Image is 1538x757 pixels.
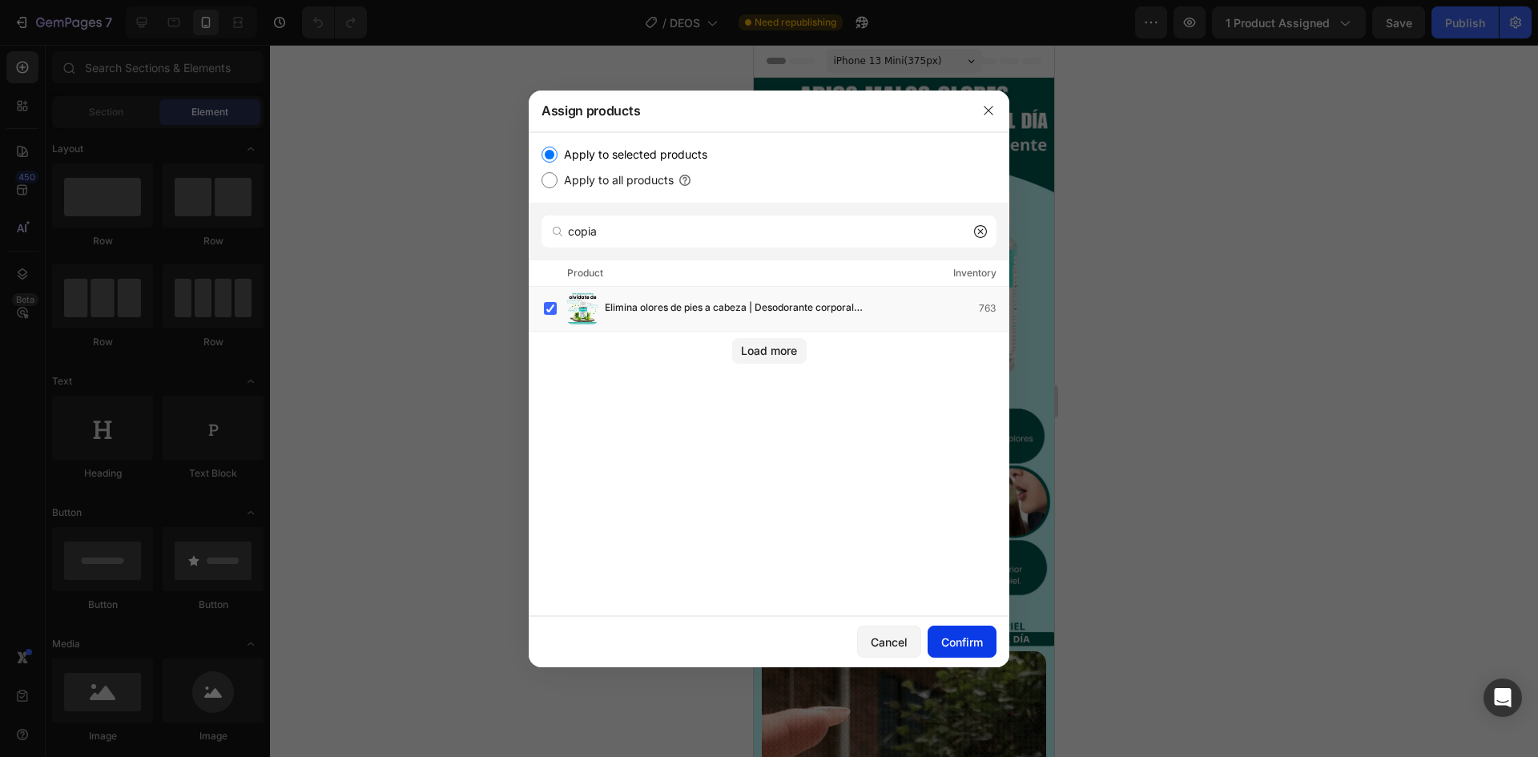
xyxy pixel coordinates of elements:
[1484,678,1522,717] div: Open Intercom Messenger
[80,8,188,24] span: iPhone 13 Mini ( 375 px)
[558,171,674,190] label: Apply to all products
[542,215,996,248] input: Search products
[871,634,908,650] div: Cancel
[605,300,884,317] span: Elimina olores de pies a cabeza | Desodorante corporal (Copia)
[857,626,921,658] button: Cancel
[566,292,598,324] img: product-img
[953,265,996,281] div: Inventory
[567,265,603,281] div: Product
[979,300,1009,316] div: 763
[529,132,1009,616] div: />
[741,342,797,359] div: Load more
[529,90,968,131] div: Assign products
[941,634,983,650] div: Confirm
[558,145,707,164] label: Apply to selected products
[928,626,996,658] button: Confirm
[732,338,807,364] button: Load more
